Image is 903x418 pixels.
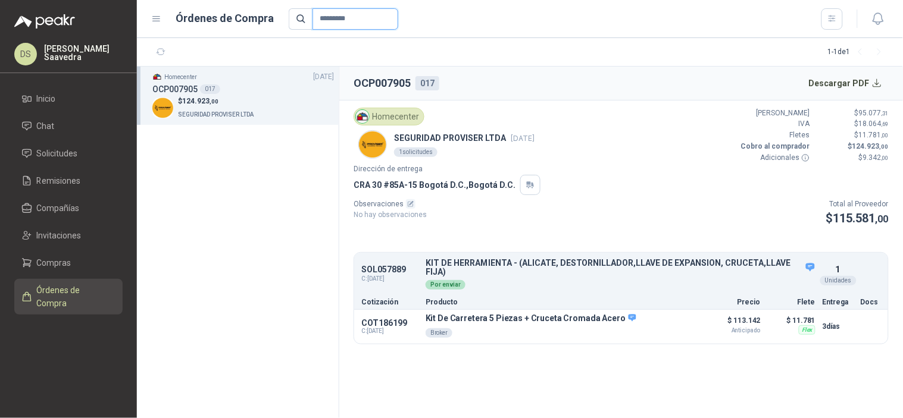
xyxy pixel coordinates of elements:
[817,118,889,130] p: $
[859,109,889,117] span: 95.077
[826,209,889,228] p: $
[14,87,123,110] a: Inicio
[182,97,218,105] span: 124.923
[426,280,465,290] div: Por enviar
[14,142,123,165] a: Solicitudes
[415,76,439,90] div: 017
[14,279,123,315] a: Órdenes de Compra
[354,108,424,125] div: Homecenter
[859,131,889,139] span: 11.781
[739,141,810,152] p: Cobro al comprador
[152,83,198,96] h3: OCP007905
[880,143,889,150] span: ,00
[354,75,411,92] h2: OCP007905
[164,73,197,82] p: Homecenter
[833,211,889,225] span: 115.581
[37,147,78,160] span: Solicitudes
[152,98,173,118] img: Company Logo
[817,130,889,141] p: $
[313,71,334,83] span: [DATE]
[426,328,452,338] div: Broker
[863,153,889,162] span: 9.342
[852,142,889,150] span: 124.923
[44,45,123,61] p: [PERSON_NAME] Saavedra
[37,229,82,242] span: Invitaciones
[768,313,815,328] p: $ 11.781
[426,259,815,277] p: KIT DE HERRAMIENTA - (ALICATE, DESTORNILLADOR,LLAVE DE EXPANSION, CRUCETA,LLAVE FIJA)
[739,108,810,119] p: [PERSON_NAME]
[394,131,535,144] p: SEGURIDAD PROVISER LTDA
[768,298,815,306] p: Flete
[861,298,881,306] p: Docs
[178,96,256,107] p: $
[152,72,162,81] img: Company Logo
[361,328,418,335] span: C: [DATE]
[859,120,889,128] span: 18.064
[37,92,56,105] span: Inicio
[426,313,636,324] p: Kit De Carretera 5 Piezas + Cruceta Cromada Acero
[361,274,418,284] span: C: [DATE]
[354,178,515,191] p: CRA 30 #85A-15 Bogotá D.C. , Bogotá D.C.
[739,152,810,164] p: Adicionales
[823,319,854,334] p: 3 días
[37,202,80,215] span: Compañías
[356,110,369,123] img: Company Logo
[14,252,123,274] a: Compras
[359,131,386,158] img: Company Logo
[802,71,889,95] button: Descargar PDF
[701,313,761,334] p: $ 113.142
[37,284,111,310] span: Órdenes de Compra
[882,155,889,161] span: ,00
[817,152,889,164] p: $
[37,120,55,133] span: Chat
[823,298,854,306] p: Entrega
[739,130,810,141] p: Fletes
[14,224,123,247] a: Invitaciones
[176,10,274,27] h1: Órdenes de Compra
[37,256,71,269] span: Compras
[817,141,889,152] p: $
[361,318,418,328] p: COT186199
[701,298,761,306] p: Precio
[836,263,840,276] p: 1
[152,71,334,120] a: Company LogoHomecenter[DATE] OCP007905017Company Logo$124.923,00SEGURIDAD PROVISER LTDA
[739,118,810,130] p: IVA
[14,169,123,192] a: Remisiones
[14,115,123,137] a: Chat
[511,134,535,143] span: [DATE]
[820,276,857,285] div: Unidades
[14,43,37,65] div: DS
[426,298,694,306] p: Producto
[178,111,254,118] span: SEGURIDAD PROVISER LTDA
[361,298,418,306] p: Cotización
[354,209,427,221] p: No hay observaciones
[882,110,889,117] span: ,31
[361,265,418,274] p: SOL057889
[701,328,761,334] span: Anticipado
[354,199,427,210] p: Observaciones
[394,147,438,157] div: 1 solicitudes
[14,197,123,219] a: Compañías
[826,199,889,210] p: Total al Proveedor
[210,98,218,105] span: ,00
[354,164,889,175] p: Dirección de entrega
[799,325,815,335] div: Flex
[817,108,889,119] p: $
[37,174,81,187] span: Remisiones
[200,84,220,94] div: 017
[882,121,889,127] span: ,69
[882,132,889,139] span: ,00
[828,43,889,62] div: 1 - 1 de 1
[876,213,889,225] span: ,00
[14,14,75,29] img: Logo peakr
